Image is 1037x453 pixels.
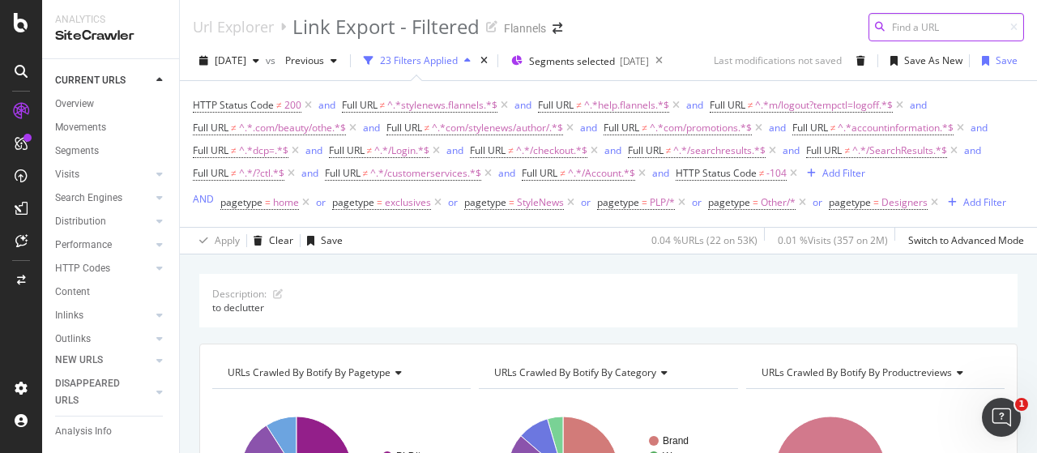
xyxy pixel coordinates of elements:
[377,195,382,209] span: =
[55,119,168,136] a: Movements
[215,233,240,247] div: Apply
[576,98,582,112] span: ≠
[464,195,506,209] span: pagetype
[568,162,635,185] span: ^.*/Account.*$
[239,162,284,185] span: ^.*/?ctl.*$
[193,121,228,135] span: Full URL
[708,195,750,209] span: pagetype
[710,98,745,112] span: Full URL
[1015,398,1028,411] span: 1
[55,13,166,27] div: Analytics
[425,121,430,135] span: ≠
[193,228,240,254] button: Apply
[753,195,758,209] span: =
[446,143,463,158] button: and
[642,195,647,209] span: =
[686,97,703,113] button: and
[964,143,981,158] button: and
[55,213,106,230] div: Distribution
[193,192,214,206] div: AND
[55,237,151,254] a: Performance
[975,48,1018,74] button: Save
[55,375,151,409] a: DISAPPEARED URLS
[370,162,481,185] span: ^.*/customerservices.*$
[514,97,531,113] button: and
[491,360,723,386] h4: URLs Crawled By Botify By category
[517,191,564,214] span: StyleNews
[446,143,463,157] div: and
[55,119,106,136] div: Movements
[220,195,262,209] span: pagetype
[284,94,301,117] span: 200
[982,398,1021,437] iframe: Intercom live chat
[800,164,865,183] button: Add Filter
[470,143,506,157] span: Full URL
[604,143,621,157] div: and
[806,143,842,157] span: Full URL
[301,166,318,180] div: and
[509,195,514,209] span: =
[329,143,365,157] span: Full URL
[55,96,168,113] a: Overview
[448,195,458,209] div: or
[193,98,274,112] span: HTTP Status Code
[363,121,380,135] div: and
[55,331,91,348] div: Outlinks
[766,162,787,185] span: -104
[868,13,1024,41] input: Find a URL
[516,139,587,162] span: ^.*/checkout.*$
[301,165,318,181] button: and
[55,143,99,160] div: Segments
[902,228,1024,254] button: Switch to Advanced Mode
[941,193,1006,212] button: Add Filter
[581,195,591,209] div: or
[910,98,927,112] div: and
[385,191,431,214] span: exclusives
[380,53,458,67] div: 23 Filters Applied
[652,166,669,180] div: and
[55,307,151,324] a: Inlinks
[228,365,390,379] span: URLs Crawled By Botify By pagetype
[642,121,647,135] span: ≠
[55,352,151,369] a: NEW URLS
[884,48,962,74] button: Save As New
[316,195,326,209] div: or
[529,54,615,68] span: Segments selected
[374,139,429,162] span: ^.*/Login.*$
[873,195,879,209] span: =
[325,166,361,180] span: Full URL
[55,423,112,440] div: Analysis Info
[769,120,786,135] button: and
[193,18,274,36] a: Url Explorer
[332,195,374,209] span: pagetype
[316,194,326,210] button: or
[301,228,343,254] button: Save
[584,94,669,117] span: ^.*help.flannels.*$
[231,166,237,180] span: ≠
[55,213,151,230] a: Distribution
[676,166,757,180] span: HTTP Status Code
[357,48,477,74] button: 23 Filters Applied
[686,98,703,112] div: and
[792,121,828,135] span: Full URL
[432,117,563,139] span: ^.*com/stylenews/author/.*$
[783,143,800,157] div: and
[269,233,293,247] div: Clear
[560,166,565,180] span: ≠
[55,143,168,160] a: Segments
[266,53,279,67] span: vs
[55,284,168,301] a: Content
[666,143,672,157] span: ≠
[692,194,702,210] button: or
[759,166,765,180] span: ≠
[55,166,79,183] div: Visits
[650,191,675,214] span: PLP/*
[239,117,346,139] span: ^.*.com/beauty/othe.*$
[55,237,112,254] div: Performance
[318,97,335,113] button: and
[55,260,110,277] div: HTTP Codes
[996,53,1018,67] div: Save
[498,166,515,180] div: and
[342,98,378,112] span: Full URL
